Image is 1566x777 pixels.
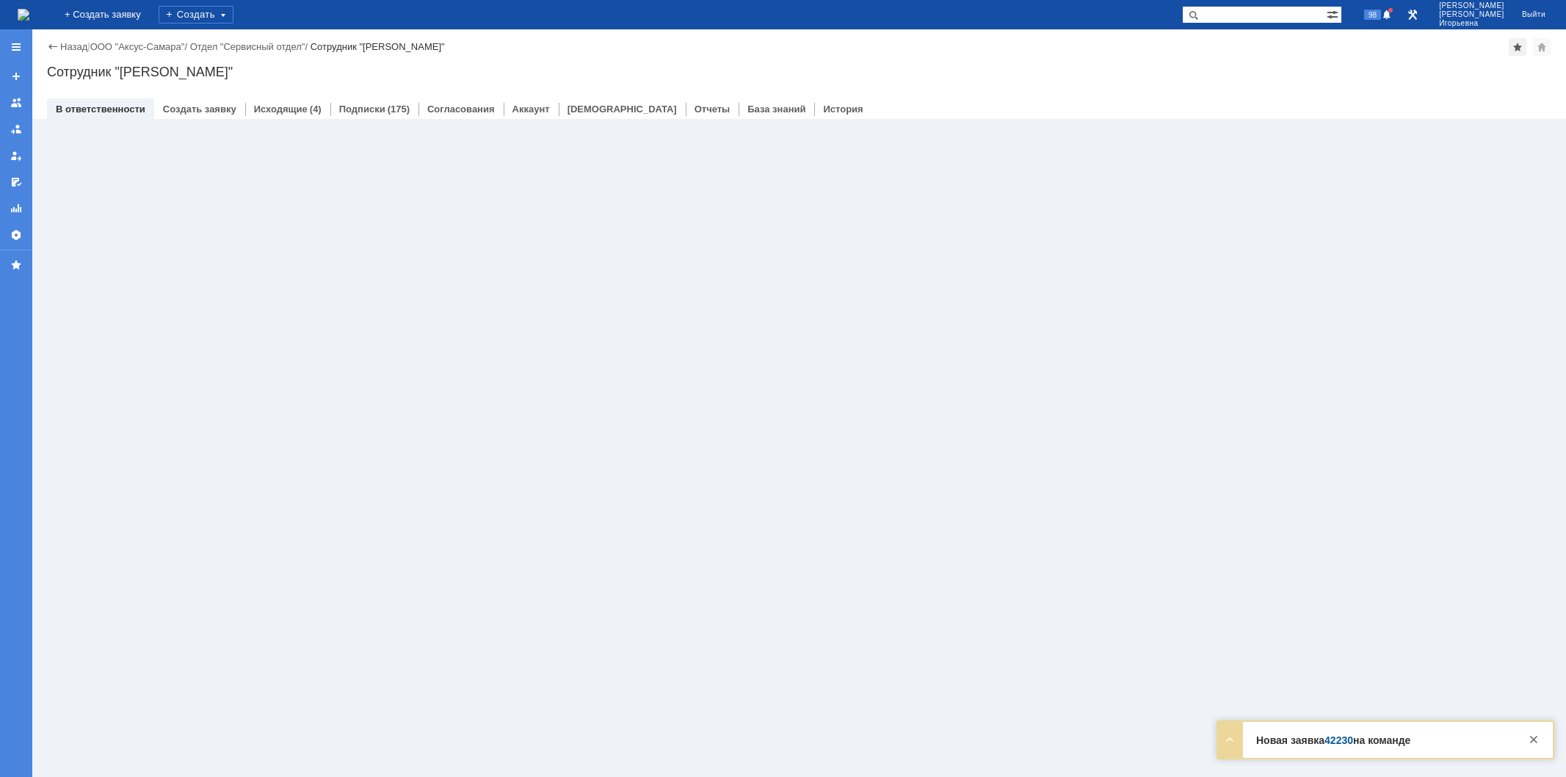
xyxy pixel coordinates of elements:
a: Отчеты [4,197,28,220]
span: [PERSON_NAME] [1439,1,1504,10]
a: Назад [60,41,87,52]
div: (4) [310,104,322,115]
a: В ответственности [56,104,145,115]
div: Сделать домашней страницей [1533,38,1551,56]
div: Добавить в избранное [1509,38,1526,56]
a: Исходящие [254,104,308,115]
a: Подписки [339,104,385,115]
div: (175) [388,104,410,115]
a: Отдел "Сервисный отдел" [190,41,305,52]
a: Мои согласования [4,170,28,194]
a: Заявки на командах [4,91,28,115]
div: Сотрудник "[PERSON_NAME]" [311,41,445,52]
div: Развернуть [1221,731,1239,748]
a: Перейти в интерфейс администратора [1404,6,1421,24]
strong: Новая заявка на команде [1256,734,1410,746]
a: Создать заявку [4,65,28,88]
a: База знаний [747,104,805,115]
span: Расширенный поиск [1327,7,1341,21]
div: Сотрудник "[PERSON_NAME]" [47,65,1551,79]
a: Аккаунт [512,104,550,115]
div: | [87,40,90,51]
img: logo [18,9,29,21]
a: [DEMOGRAPHIC_DATA] [568,104,677,115]
div: / [190,41,311,52]
span: 98 [1364,10,1381,20]
a: Отчеты [695,104,731,115]
a: Перейти на домашнюю страницу [18,9,29,21]
div: / [90,41,190,52]
a: Настройки [4,223,28,247]
a: Создать заявку [163,104,236,115]
a: 42230 [1324,734,1353,746]
span: [PERSON_NAME] [1439,10,1504,19]
a: ООО "Аксус-Самара" [90,41,185,52]
a: История [823,104,863,115]
div: Создать [159,6,233,24]
a: Согласования [427,104,495,115]
div: Закрыть [1525,731,1543,748]
span: Игорьевна [1439,19,1504,28]
a: Заявки в моей ответственности [4,118,28,141]
a: Мои заявки [4,144,28,167]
